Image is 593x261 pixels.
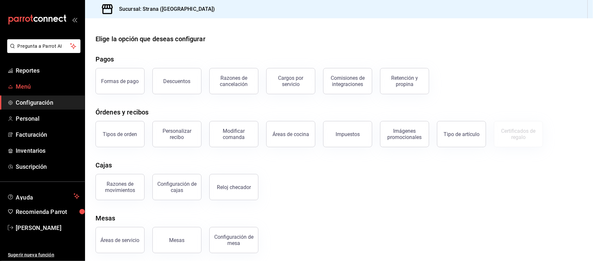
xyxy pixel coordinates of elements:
[444,131,480,137] div: Tipo de artículo
[103,131,137,137] div: Tipos de orden
[327,75,368,87] div: Comisiones de integraciones
[209,174,258,200] button: Reloj checador
[214,75,254,87] div: Razones de cancelación
[16,223,79,232] span: [PERSON_NAME]
[380,121,429,147] button: Imágenes promocionales
[209,227,258,253] button: Configuración de mesa
[164,78,191,84] div: Descuentos
[214,234,254,246] div: Configuración de mesa
[209,121,258,147] button: Modificar comanda
[101,237,140,243] div: Áreas de servicio
[494,121,543,147] button: Certificados de regalo
[217,184,251,190] div: Reloj checador
[96,160,112,170] div: Cajas
[209,68,258,94] button: Razones de cancelación
[96,174,145,200] button: Razones de movimientos
[16,114,79,123] span: Personal
[270,75,311,87] div: Cargos por servicio
[152,121,201,147] button: Personalizar recibo
[214,128,254,140] div: Modificar comanda
[96,34,205,44] div: Elige la opción que deseas configurar
[272,131,309,137] div: Áreas de cocina
[336,131,360,137] div: Impuestos
[18,43,70,50] span: Pregunta a Parrot AI
[16,192,71,200] span: Ayuda
[16,82,79,91] span: Menú
[157,128,197,140] div: Personalizar recibo
[72,17,77,22] button: open_drawer_menu
[8,252,79,258] span: Sugerir nueva función
[384,75,425,87] div: Retención y propina
[100,181,140,193] div: Razones de movimientos
[96,68,145,94] button: Formas de pago
[266,121,315,147] button: Áreas de cocina
[152,68,201,94] button: Descuentos
[7,39,80,53] button: Pregunta a Parrot AI
[114,5,215,13] h3: Sucursal: Strana ([GEOGRAPHIC_DATA])
[323,121,372,147] button: Impuestos
[384,128,425,140] div: Imágenes promocionales
[96,213,115,223] div: Mesas
[96,107,148,117] div: Órdenes y recibos
[152,174,201,200] button: Configuración de cajas
[16,146,79,155] span: Inventarios
[323,68,372,94] button: Comisiones de integraciones
[16,130,79,139] span: Facturación
[16,66,79,75] span: Reportes
[101,78,139,84] div: Formas de pago
[96,121,145,147] button: Tipos de orden
[380,68,429,94] button: Retención y propina
[498,128,539,140] div: Certificados de regalo
[266,68,315,94] button: Cargos por servicio
[5,47,80,54] a: Pregunta a Parrot AI
[16,162,79,171] span: Suscripción
[16,98,79,107] span: Configuración
[437,121,486,147] button: Tipo de artículo
[152,227,201,253] button: Mesas
[96,227,145,253] button: Áreas de servicio
[96,54,114,64] div: Pagos
[169,237,185,243] div: Mesas
[16,207,79,216] span: Recomienda Parrot
[157,181,197,193] div: Configuración de cajas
